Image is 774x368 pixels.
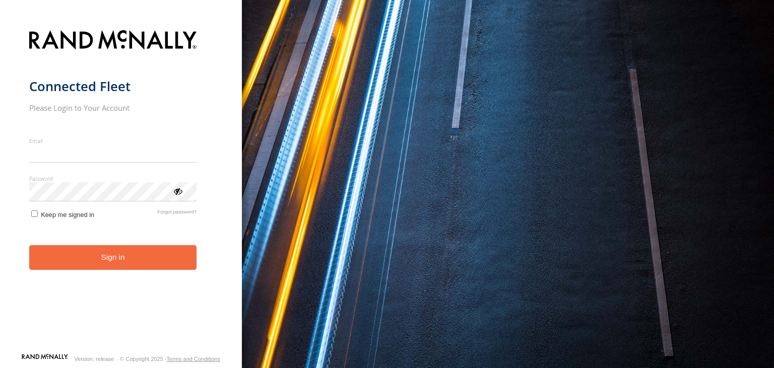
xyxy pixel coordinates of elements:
div: ViewPassword [172,186,182,196]
a: Terms and Conditions [167,356,220,362]
label: Password [29,175,197,182]
h1: Connected Fleet [29,78,197,95]
h2: Please Login to Your Account [29,103,197,113]
img: Rand McNally [29,28,197,54]
input: Keep me signed in [31,210,38,217]
button: Sign in [29,245,197,270]
form: main [29,24,213,353]
div: Version: release [74,356,114,362]
div: © Copyright 2025 - [120,356,220,362]
span: Keep me signed in [41,211,94,218]
a: Visit our Website [22,354,68,364]
label: Email [29,137,197,144]
a: Forgot password? [158,209,197,218]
